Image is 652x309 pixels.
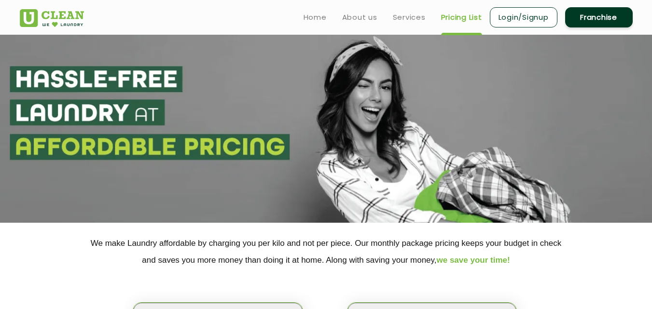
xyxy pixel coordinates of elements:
a: Franchise [565,7,633,27]
img: UClean Laundry and Dry Cleaning [20,9,84,27]
a: Pricing List [441,12,482,23]
a: About us [342,12,377,23]
a: Login/Signup [490,7,557,27]
a: Home [304,12,327,23]
p: We make Laundry affordable by charging you per kilo and not per piece. Our monthly package pricin... [20,235,633,269]
span: we save your time! [437,255,510,265]
a: Services [393,12,426,23]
